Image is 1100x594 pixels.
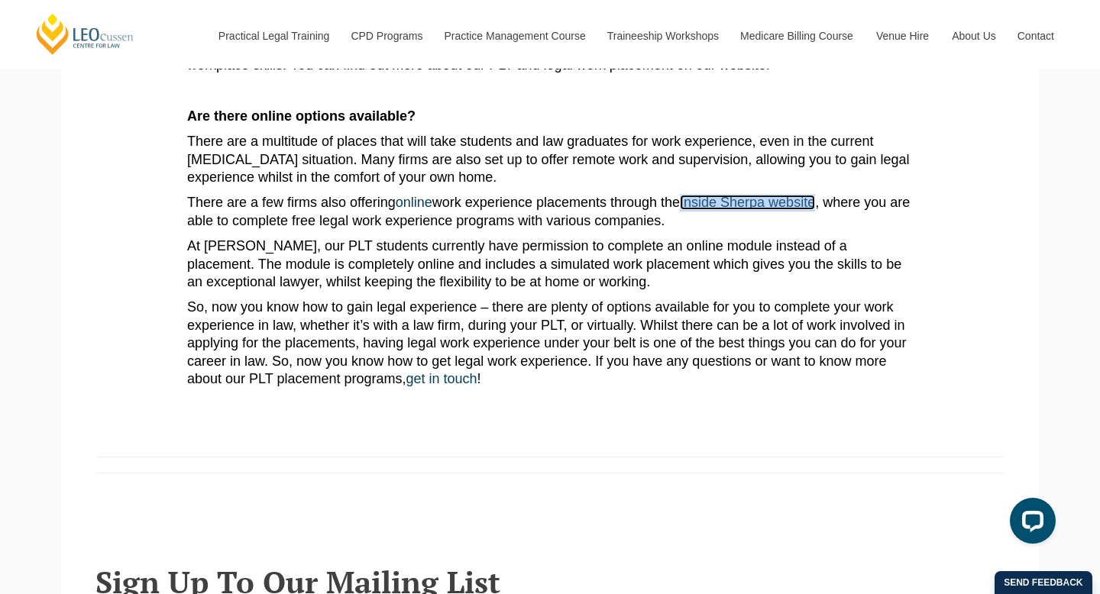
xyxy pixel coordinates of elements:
a: CPD Programs [339,3,432,69]
p: So, now you know how to gain legal experience – there are plenty of options available for you to ... [187,299,913,388]
a: Practice Management Course [433,3,596,69]
a: Medicare Billing Course [729,3,865,69]
a: get in touch [406,371,477,386]
a: Venue Hire [865,3,940,69]
a: Practical Legal Training [207,3,340,69]
p: There are a multitude of places that will take students and law graduates for work experience, ev... [187,133,913,186]
a: Contact [1006,3,1066,69]
a: [PERSON_NAME] Centre for Law [34,12,136,56]
p: There are a few firms also offering work experience placements through the , where you are able t... [187,194,913,230]
a: About Us [940,3,1006,69]
iframe: LiveChat chat widget [998,492,1062,556]
strong: Are there online options available? [187,108,416,124]
p: At [PERSON_NAME], our PLT students currently have permission to complete an online module instead... [187,237,913,291]
a: Traineeship Workshops [596,3,729,69]
a: online [396,195,432,210]
a: Inside Sherpa website [680,195,815,210]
